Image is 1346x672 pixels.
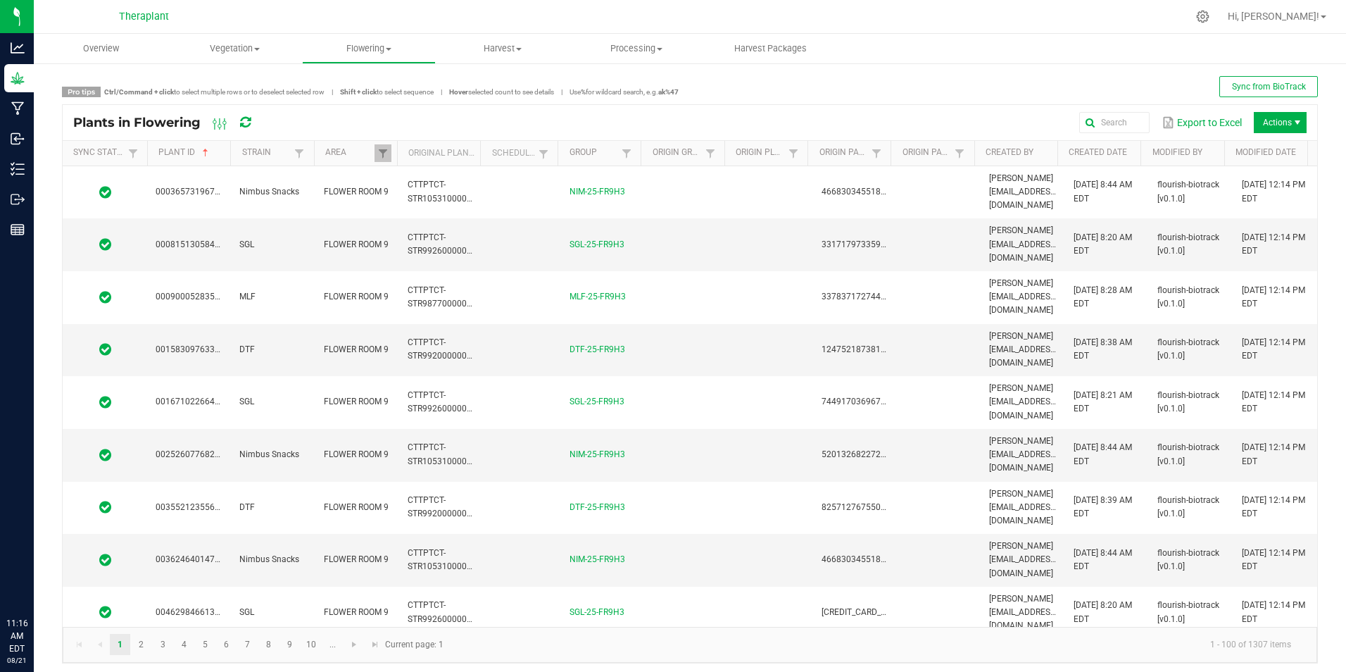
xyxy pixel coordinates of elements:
[324,502,389,512] span: FLOWER ROOM 9
[99,342,111,356] span: In Sync
[168,34,301,63] a: Vegetation
[653,147,702,158] a: Origin GroupSortable
[11,132,25,146] inline-svg: Inbound
[156,292,234,301] span: 0009000528353111
[989,331,1057,368] span: [PERSON_NAME][EMAIL_ADDRESS][DOMAIN_NAME]
[822,239,900,249] span: 3317179733597215
[1242,232,1305,256] span: [DATE] 12:14 PM EDT
[239,187,299,197] span: Nimbus Snacks
[822,397,900,406] span: 7449170369672170
[99,605,111,619] span: In Sync
[11,162,25,176] inline-svg: Inventory
[63,627,1317,663] kendo-pager: Current page: 1
[14,559,56,602] iframe: Resource center
[989,594,1057,630] span: [PERSON_NAME][EMAIL_ADDRESS][DOMAIN_NAME]
[989,278,1057,315] span: [PERSON_NAME][EMAIL_ADDRESS][DOMAIN_NAME]
[1074,442,1132,466] span: [DATE] 8:44 AM EDT
[239,502,255,512] span: DTF
[1228,11,1319,22] span: Hi, [PERSON_NAME]!
[1235,147,1302,158] a: Modified DateSortable
[715,42,826,55] span: Harvest Packages
[1242,600,1305,623] span: [DATE] 12:14 PM EDT
[62,87,101,97] span: Pro tips
[1219,76,1318,97] button: Sync from BioTrack
[1242,495,1305,518] span: [DATE] 12:14 PM EDT
[1157,232,1219,256] span: flourish-biotrack [v0.1.0]
[99,500,111,514] span: In Sync
[153,634,173,655] a: Page 3
[1157,548,1219,571] span: flourish-biotrack [v0.1.0]
[239,449,299,459] span: Nimbus Snacks
[156,187,234,197] span: 0003657319672662
[570,239,624,249] a: SGL-25-FR9H3
[1157,442,1219,466] span: flourish-biotrack [v0.1.0]
[301,634,322,655] a: Page 10
[989,436,1057,473] span: [PERSON_NAME][EMAIL_ADDRESS][DOMAIN_NAME]
[34,34,168,63] a: Overview
[535,145,552,163] a: Filter
[258,634,279,655] a: Page 8
[104,88,174,96] strong: Ctrl/Command + click
[104,88,325,96] span: to select multiple rows or to deselect selected row
[408,180,486,203] span: CTTPTCT-STR1053100000038
[324,397,389,406] span: FLOWER ROOM 9
[658,88,679,96] strong: ak%47
[1242,442,1305,466] span: [DATE] 12:14 PM EDT
[344,634,365,655] a: Go to the next page
[158,147,225,158] a: Plant IDSortable
[397,141,480,166] th: Original Plant ID
[989,383,1057,420] span: [PERSON_NAME][EMAIL_ADDRESS][DOMAIN_NAME]
[736,147,785,158] a: Origin PlantSortable
[1069,147,1136,158] a: Created DateSortable
[408,285,482,309] span: CTTPTCT-STR987700000005
[239,607,254,617] span: SGL
[99,553,111,567] span: In Sync
[449,88,468,96] strong: Hover
[156,502,234,512] span: 0035521235566351
[6,655,27,666] p: 08/21
[1254,112,1307,133] li: Actions
[822,292,900,301] span: 3378371727445982
[324,344,389,354] span: FLOWER ROOM 9
[73,111,275,135] div: Plants in Flowering
[1074,390,1132,413] span: [DATE] 8:21 AM EDT
[570,292,626,301] a: MLF-25-FR9H3
[200,147,211,158] span: Sortable
[303,42,435,55] span: Flowering
[408,232,482,256] span: CTTPTCT-STR992600000026
[570,187,625,197] a: NIM-25-FR9H3
[408,442,486,466] span: CTTPTCT-STR1053100000019
[348,639,360,650] span: Go to the next page
[1157,180,1219,203] span: flourish-biotrack [v0.1.0]
[449,88,554,96] span: selected count to see details
[452,633,1302,657] kendo-pager-info: 1 - 100 of 1307 items
[156,449,234,459] span: 0025260776824766
[951,144,968,162] a: Filter
[324,292,389,301] span: FLOWER ROOM 9
[6,617,27,655] p: 11:16 AM EDT
[1157,495,1219,518] span: flourish-biotrack [v0.1.0]
[11,41,25,55] inline-svg: Analytics
[375,144,391,162] a: Filter
[325,87,340,97] span: |
[436,42,569,55] span: Harvest
[195,634,215,655] a: Page 5
[570,344,625,354] a: DTF-25-FR9H3
[239,344,255,354] span: DTF
[1157,390,1219,413] span: flourish-biotrack [v0.1.0]
[1157,337,1219,361] span: flourish-biotrack [v0.1.0]
[99,185,111,199] span: In Sync
[239,554,299,564] span: Nimbus Snacks
[989,225,1057,262] span: [PERSON_NAME][EMAIL_ADDRESS][DOMAIN_NAME]
[408,600,482,623] span: CTTPTCT-STR992600000008
[1242,285,1305,309] span: [DATE] 12:14 PM EDT
[174,634,194,655] a: Page 4
[702,144,719,162] a: Filter
[216,634,237,655] a: Page 6
[365,634,385,655] a: Go to the last page
[1158,111,1245,135] button: Export to Excel
[822,344,900,354] span: 1247521873814871
[156,344,234,354] span: 0015830976334802
[570,42,703,55] span: Processing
